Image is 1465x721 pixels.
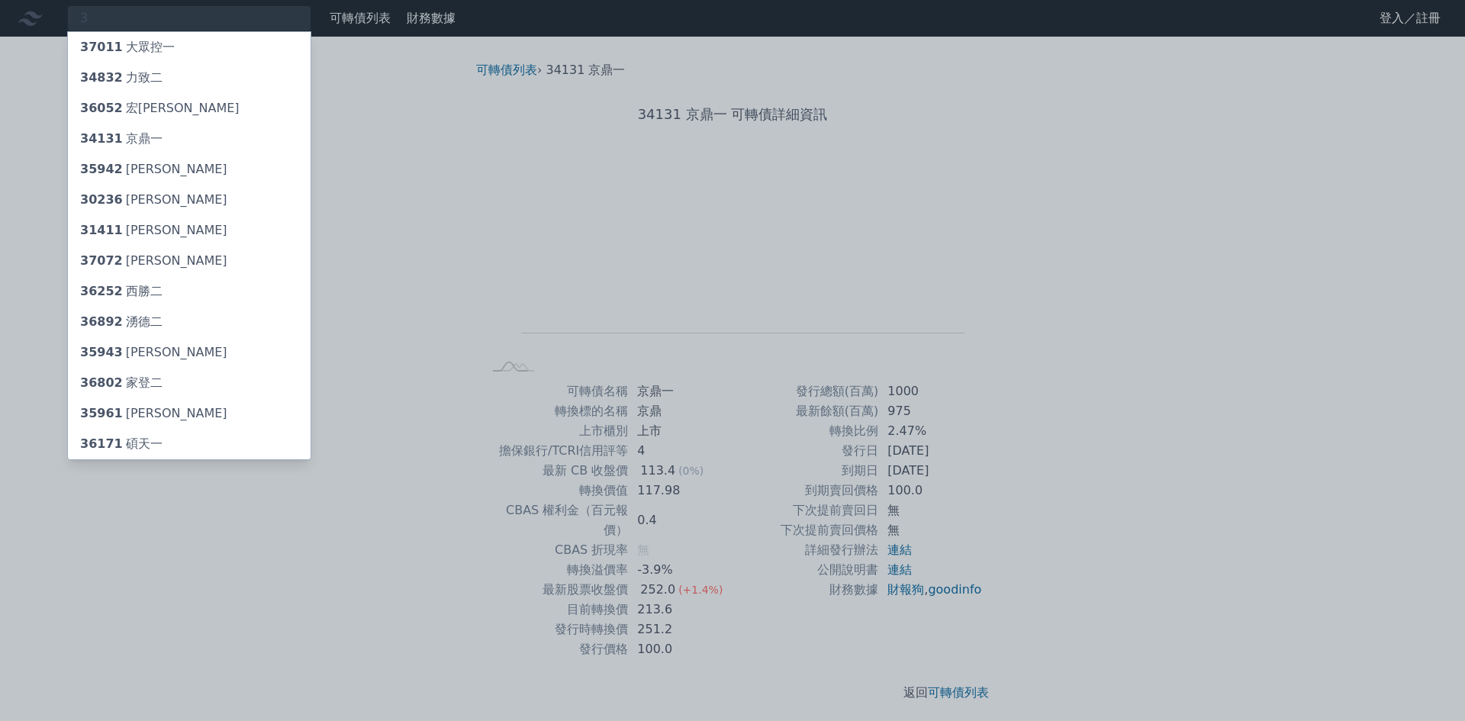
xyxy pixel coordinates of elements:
span: 35943 [80,345,123,359]
a: 31411[PERSON_NAME] [68,215,311,246]
div: [PERSON_NAME] [80,404,227,423]
span: 31411 [80,223,123,237]
a: 35942[PERSON_NAME] [68,154,311,185]
div: 宏[PERSON_NAME] [80,99,240,117]
a: 30236[PERSON_NAME] [68,185,311,215]
a: 36892湧德二 [68,307,311,337]
div: [PERSON_NAME] [80,343,227,362]
span: 36802 [80,375,123,390]
div: 碩天一 [80,435,163,453]
div: 西勝二 [80,282,163,301]
span: 37011 [80,40,123,54]
span: 35942 [80,162,123,176]
span: 37072 [80,253,123,268]
div: 家登二 [80,374,163,392]
div: 湧德二 [80,313,163,331]
a: 37011大眾控一 [68,32,311,63]
div: [PERSON_NAME] [80,221,227,240]
span: 34131 [80,131,123,146]
a: 36252西勝二 [68,276,311,307]
div: [PERSON_NAME] [80,191,227,209]
a: 34131京鼎一 [68,124,311,154]
div: 力致二 [80,69,163,87]
div: [PERSON_NAME] [80,160,227,179]
span: 36171 [80,436,123,451]
span: 34832 [80,70,123,85]
div: 京鼎一 [80,130,163,148]
span: 36892 [80,314,123,329]
span: 30236 [80,192,123,207]
a: 36802家登二 [68,368,311,398]
a: 34832力致二 [68,63,311,93]
a: 35961[PERSON_NAME] [68,398,311,429]
div: [PERSON_NAME] [80,252,227,270]
a: 36171碩天一 [68,429,311,459]
span: 35961 [80,406,123,420]
span: 36052 [80,101,123,115]
a: 36052宏[PERSON_NAME] [68,93,311,124]
a: 35943[PERSON_NAME] [68,337,311,368]
span: 36252 [80,284,123,298]
a: 37072[PERSON_NAME] [68,246,311,276]
div: 大眾控一 [80,38,175,56]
